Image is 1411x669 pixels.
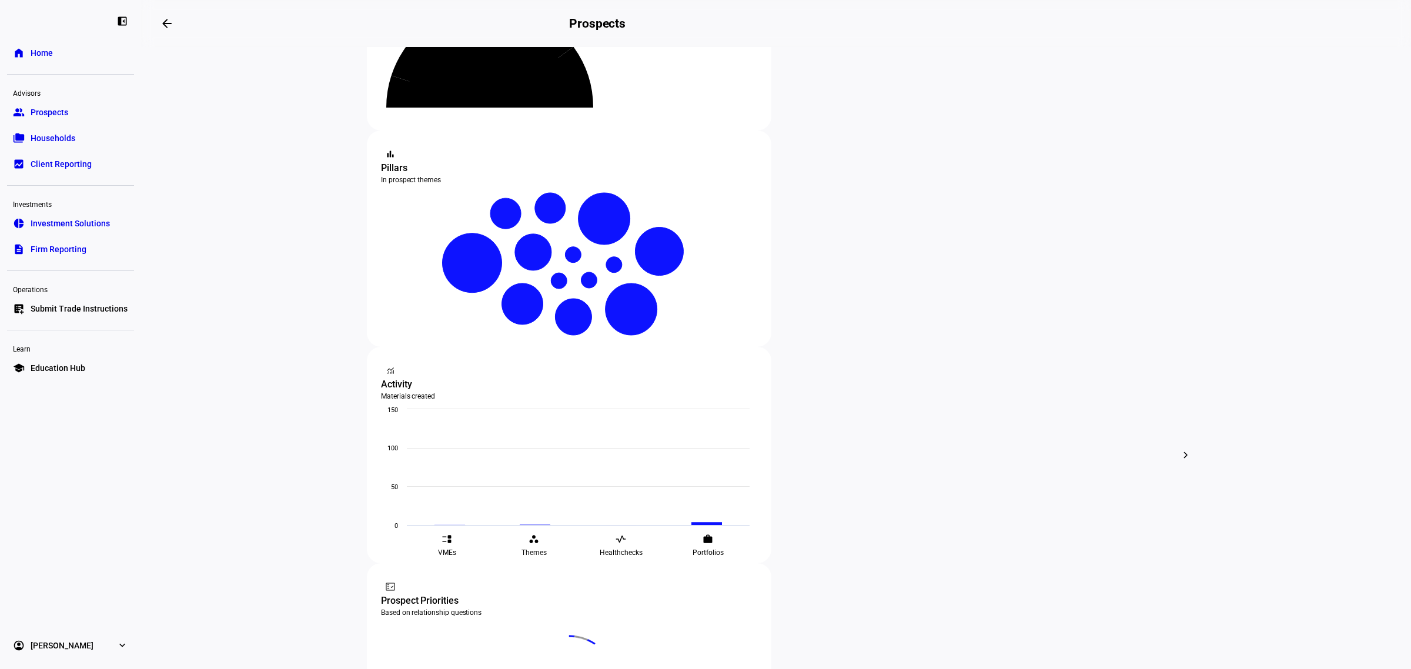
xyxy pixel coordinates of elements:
mat-icon: bar_chart [384,148,396,160]
text: 50 [391,483,398,491]
a: pie_chartInvestment Solutions [7,212,134,235]
eth-mat-symbol: workspaces [529,534,539,544]
mat-icon: fact_check [384,581,396,593]
mat-icon: monitoring [384,364,396,376]
eth-mat-symbol: left_panel_close [116,15,128,27]
text: 0 [394,522,398,530]
eth-mat-symbol: expand_more [116,640,128,651]
span: Education Hub [31,362,85,374]
span: Submit Trade Instructions [31,303,128,315]
eth-mat-symbol: home [13,47,25,59]
span: Healthchecks [600,548,643,557]
eth-mat-symbol: school [13,362,25,374]
mat-icon: arrow_backwards [160,16,174,31]
div: Prospect Priorities [381,594,757,608]
div: Activity [381,377,757,392]
div: Materials created [381,392,757,401]
span: Home [31,47,53,59]
span: [PERSON_NAME] [31,640,93,651]
eth-mat-symbol: pie_chart [13,218,25,229]
span: Themes [521,548,547,557]
span: Client Reporting [31,158,92,170]
text: 150 [387,406,398,414]
div: Pillars [381,161,757,175]
div: Operations [7,280,134,297]
eth-mat-symbol: vital_signs [616,534,626,544]
eth-mat-symbol: list_alt_add [13,303,25,315]
div: Based on relationship questions [381,608,757,617]
span: Investment Solutions [31,218,110,229]
span: Firm Reporting [31,243,86,255]
span: Prospects [31,106,68,118]
a: groupProspects [7,101,134,124]
eth-mat-symbol: work [703,534,713,544]
div: In prospect themes [381,175,757,185]
div: Learn [7,340,134,356]
eth-mat-symbol: account_circle [13,640,25,651]
eth-mat-symbol: group [13,106,25,118]
eth-mat-symbol: folder_copy [13,132,25,144]
mat-icon: chevron_right [1179,448,1193,462]
span: VMEs [438,548,456,557]
span: Portfolios [693,548,724,557]
eth-mat-symbol: description [13,243,25,255]
div: Investments [7,195,134,212]
text: 100 [387,444,398,452]
a: descriptionFirm Reporting [7,238,134,261]
a: folder_copyHouseholds [7,126,134,150]
span: Households [31,132,75,144]
eth-mat-symbol: event_list [442,534,452,544]
div: Advisors [7,84,134,101]
a: homeHome [7,41,134,65]
a: bid_landscapeClient Reporting [7,152,134,176]
eth-mat-symbol: bid_landscape [13,158,25,170]
h2: Prospects [569,16,626,31]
